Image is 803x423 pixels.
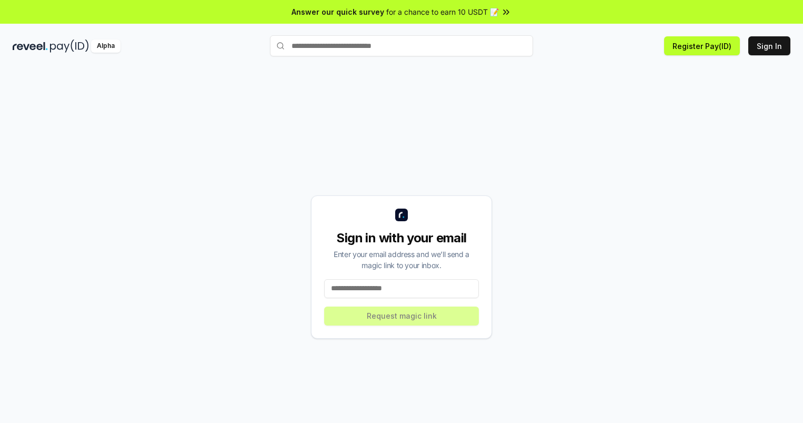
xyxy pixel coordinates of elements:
span: for a chance to earn 10 USDT 📝 [386,6,499,17]
img: reveel_dark [13,40,48,53]
img: logo_small [395,209,408,221]
div: Alpha [91,40,121,53]
button: Register Pay(ID) [664,36,740,55]
button: Sign In [748,36,790,55]
img: pay_id [50,40,89,53]
span: Answer our quick survey [292,6,384,17]
div: Enter your email address and we’ll send a magic link to your inbox. [324,249,479,271]
div: Sign in with your email [324,230,479,247]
